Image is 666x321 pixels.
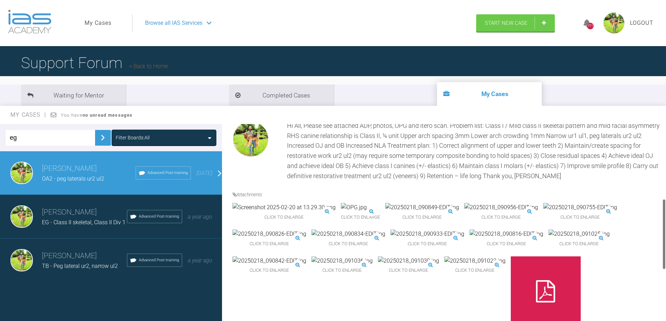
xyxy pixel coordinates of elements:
[97,132,108,143] img: chevronRight.28bd32b0.svg
[385,212,459,223] span: Click to enlarge
[116,134,150,141] div: Filter Boards: All
[148,170,188,176] span: Advanced Post-training
[129,63,168,70] a: Back to Home
[287,121,661,181] div: Hi All, Please see attached ADP, photos, OPG and itero scan. Problem list: Class I / Mild class I...
[311,265,373,276] span: Click to enlarge
[21,85,126,106] li: Waiting for Mentor
[470,229,543,239] img: 20250218_090816-EDIT.jpg
[444,256,506,265] img: 20250218_091023.jpg
[232,212,336,223] span: Click to enlarge
[42,163,136,175] h3: [PERSON_NAME]
[485,20,528,26] span: Start New Case
[145,19,202,28] span: Browse all IAS Services
[232,121,269,157] img: Dipak Parmar
[470,239,543,249] span: Click to enlarge
[437,82,542,106] li: My Cases
[6,130,95,146] input: Enter Case ID or Title
[42,175,104,182] span: OA2 - peg laterals ur2 ul2
[229,85,334,106] li: Completed Cases
[464,212,538,223] span: Click to enlarge
[10,162,33,184] img: Dipak Parmar
[476,14,555,32] a: Start New Case
[139,213,179,220] span: Advanced Post-training
[10,111,46,118] span: My Cases
[378,265,439,276] span: Click to enlarge
[630,19,653,28] a: Logout
[10,249,33,271] img: Dipak Parmar
[42,250,127,262] h3: [PERSON_NAME]
[42,263,118,269] span: TB - Peg lateral ur2, narrow ul2
[188,257,212,264] span: a year ago
[83,112,133,118] strong: no unread messages
[311,239,385,249] span: Click to enlarge
[543,212,617,223] span: Click to enlarge
[391,229,464,239] img: 20250218_090933-EDIT.jpg
[232,229,306,239] img: 20250218_090826-EDIT.jpg
[21,51,168,75] h1: Support Forum
[543,203,617,212] img: 20250218_090755-EDIT.jpg
[232,239,306,249] span: Click to enlarge
[549,229,610,239] img: 20250218_091025.jpg
[42,206,127,218] h3: [PERSON_NAME]
[232,191,661,198] h4: Attachments
[232,203,336,212] img: Screenshot 2025-02-20 at 13.29.30.png
[311,256,373,265] img: 20250218_091036.jpg
[464,203,538,212] img: 20250218_090956-EDIT.jpg
[311,229,385,239] img: 20250218_090834-EDIT.jpg
[549,239,610,249] span: Click to enlarge
[196,170,212,176] span: [DATE]
[188,213,212,220] span: a year ago
[341,212,380,223] span: Click to enlarge
[8,10,51,34] img: logo-light.3e3ef733.png
[42,219,126,226] span: EG - Class II skeletal, Class II Div 1
[603,13,624,34] img: profile.png
[10,205,33,228] img: Dipak Parmar
[341,203,367,212] img: OPG.jpg
[587,23,594,29] div: 911
[378,256,439,265] img: 20250218_091030.jpg
[385,203,459,212] img: 20250218_090849-EDIT.jpg
[391,239,464,249] span: Click to enlarge
[139,257,179,263] span: Advanced Post-training
[232,265,306,276] span: Click to enlarge
[61,112,133,118] span: You have
[232,256,306,265] img: 20250218_090842-EDIT.jpg
[85,19,112,28] a: My Cases
[444,265,506,276] span: Click to enlarge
